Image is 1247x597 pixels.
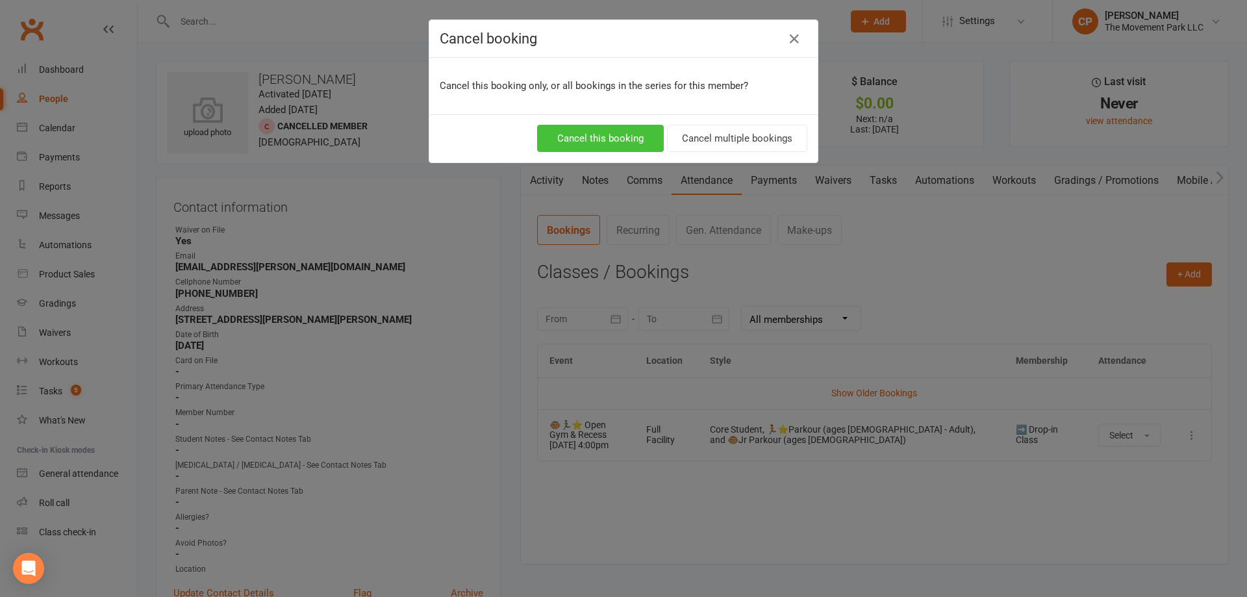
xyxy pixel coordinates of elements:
p: Cancel this booking only, or all bookings in the series for this member? [440,78,807,94]
button: Cancel this booking [537,125,664,152]
button: Cancel multiple bookings [667,125,807,152]
div: Open Intercom Messenger [13,553,44,584]
h4: Cancel booking [440,31,807,47]
button: Close [784,29,805,49]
